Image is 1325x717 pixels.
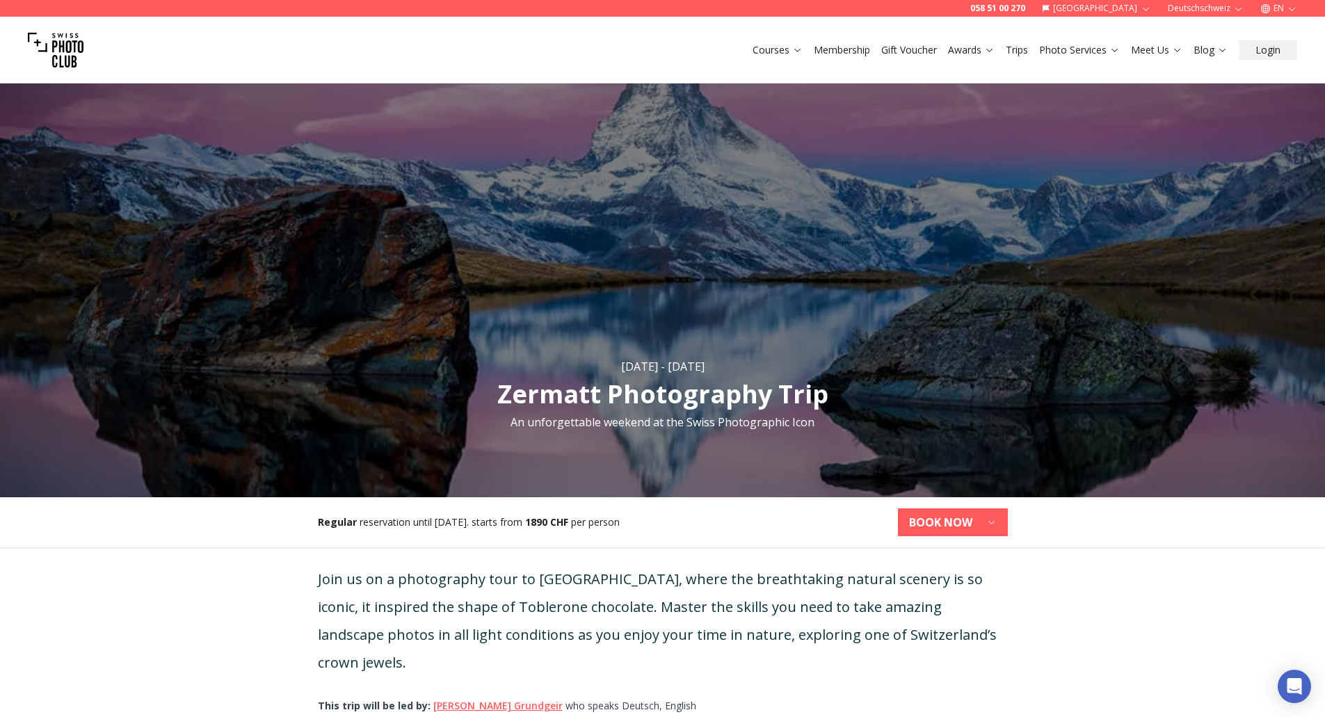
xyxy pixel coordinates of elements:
b: This trip will be led by : [318,699,431,712]
b: BOOK NOW [909,514,972,531]
span: per person [571,515,620,529]
b: Regular [318,515,357,529]
button: Login [1239,40,1297,60]
div: Open Intercom Messenger [1278,670,1311,703]
button: Blog [1188,40,1233,60]
a: Gift Voucher [881,43,937,57]
a: [PERSON_NAME] Grundgeir [433,699,563,712]
img: Swiss photo club [28,22,83,78]
a: Awards [948,43,995,57]
button: Photo Services [1034,40,1125,60]
button: Trips [1000,40,1034,60]
button: Meet Us [1125,40,1188,60]
b: 1890 CHF [525,515,568,529]
a: 058 51 00 270 [970,3,1025,14]
button: Awards [942,40,1000,60]
div: who speaks Deutsch, English [318,699,1008,713]
h1: Zermatt Photography Trip [497,380,828,408]
a: Blog [1194,43,1228,57]
a: Trips [1006,43,1028,57]
span: reservation until [DATE]. starts from [360,515,522,529]
button: Courses [747,40,808,60]
button: BOOK NOW [898,508,1008,536]
a: Photo Services [1039,43,1120,57]
button: Gift Voucher [876,40,942,60]
button: Membership [808,40,876,60]
a: Courses [753,43,803,57]
a: Membership [814,43,870,57]
div: [DATE] - [DATE] [621,358,705,375]
span: Join us on a photography tour to [GEOGRAPHIC_DATA], where the breathtaking natural scenery is so ... [318,570,997,672]
a: Meet Us [1131,43,1182,57]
